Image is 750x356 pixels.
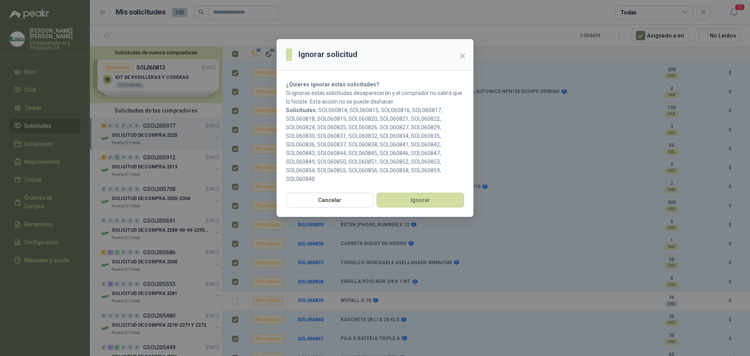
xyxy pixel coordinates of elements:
button: Close [456,50,469,62]
p: Si ignoras estas solicitudes desaparecerán y el comprador no sabrá que lo hiciste. Esta acción no... [286,89,464,106]
h3: Ignorar solicitud [298,48,357,61]
p: SOL060814, SOL060815, SOL060816, SOL060817, SOL060818, SOL060819, SOL060820, SOL060821, SOL060822... [286,106,464,183]
b: Solicitudes: [286,107,317,113]
button: Ignorar [377,193,464,208]
strong: ¿Quieres ignorar estas solicitudes? [286,81,379,88]
span: close [459,53,466,59]
button: Cancelar [286,193,373,208]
